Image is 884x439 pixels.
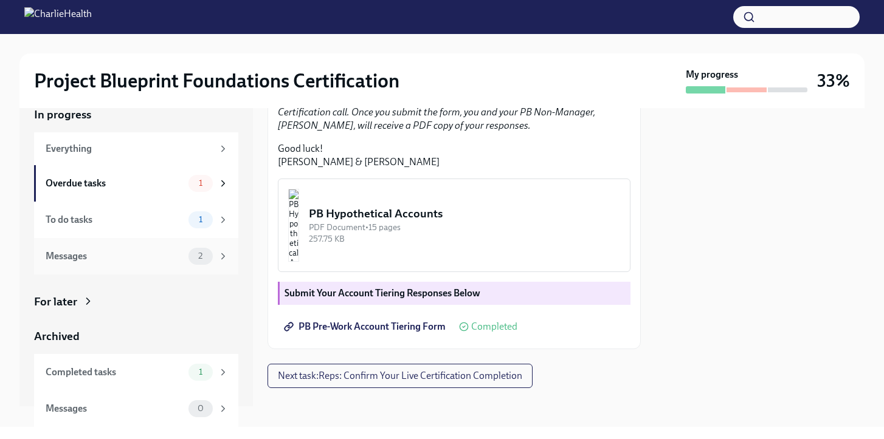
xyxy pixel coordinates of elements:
div: Everything [46,142,213,155]
a: To do tasks1 [34,202,238,238]
a: In progress [34,107,238,123]
img: PB Hypothetical Accounts [288,189,299,262]
button: Next task:Reps: Confirm Your Live Certification Completion [268,364,533,388]
div: To do tasks [46,213,184,226]
span: 1 [192,179,210,188]
div: Completed tasks [46,366,184,379]
em: Please have this completed and submitted prior to your Live Certification call. Once you submit t... [278,93,595,131]
strong: Submit Your Account Tiering Responses Below [285,287,480,299]
span: Next task : Reps: Confirm Your Live Certification Completion [278,370,522,382]
a: Messages0 [34,390,238,427]
div: PDF Document • 15 pages [309,222,620,233]
a: For later [34,294,238,310]
a: Completed tasks1 [34,354,238,390]
div: Overdue tasks [46,177,184,190]
span: PB Pre-Work Account Tiering Form [286,321,446,333]
span: 1 [192,215,210,224]
span: 1 [192,367,210,376]
span: Completed [471,322,517,332]
p: Good luck! [PERSON_NAME] & [PERSON_NAME] [278,142,630,169]
div: Messages [46,402,184,415]
a: PB Pre-Work Account Tiering Form [278,315,454,339]
a: Everything [34,132,238,165]
span: 2 [191,251,210,260]
img: CharlieHealth [24,7,92,27]
a: Overdue tasks1 [34,165,238,202]
button: PB Hypothetical AccountsPDF Document•15 pages257.75 KB [278,179,630,272]
span: 0 [190,404,211,413]
a: Archived [34,328,238,344]
div: PB Hypothetical Accounts [309,206,620,222]
h3: 33% [817,70,850,92]
div: For later [34,294,77,310]
strong: My progress [686,68,738,81]
div: 257.75 KB [309,233,620,245]
h2: Project Blueprint Foundations Certification [34,69,399,93]
div: Messages [46,250,184,263]
a: Messages2 [34,238,238,274]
